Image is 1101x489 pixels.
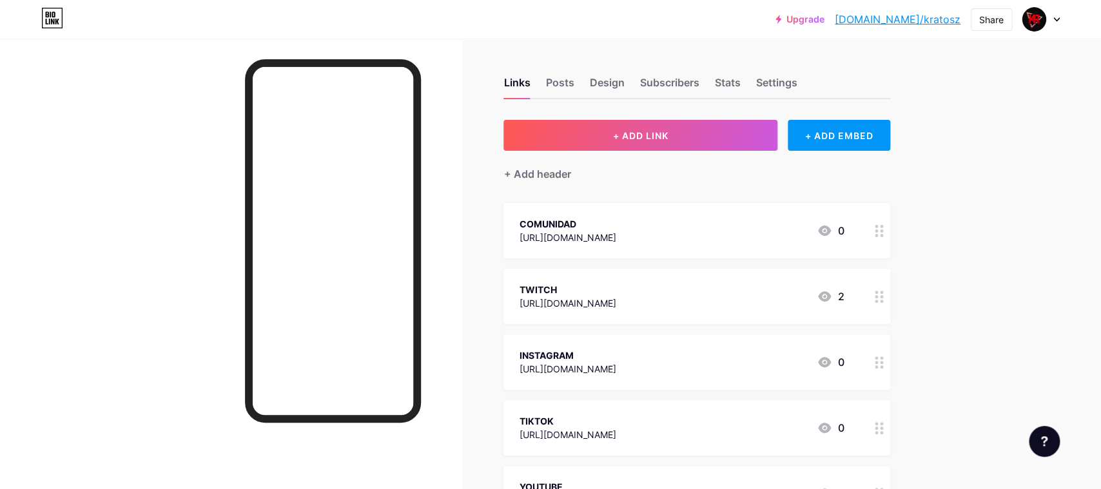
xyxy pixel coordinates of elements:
[817,289,844,304] div: 2
[817,223,844,238] div: 0
[519,349,616,362] div: INSTAGRAM
[519,283,616,296] div: TWITCH
[519,362,616,376] div: [URL][DOMAIN_NAME]
[545,75,574,98] div: Posts
[519,414,616,428] div: TIKTOK
[817,354,844,370] div: 0
[639,75,699,98] div: Subscribers
[817,420,844,436] div: 0
[519,296,616,310] div: [URL][DOMAIN_NAME]
[755,75,797,98] div: Settings
[1022,7,1046,32] img: WD-TUTORIALES
[519,217,616,231] div: COMUNIDAD
[503,120,777,151] button: + ADD LINK
[979,13,1004,26] div: Share
[714,75,740,98] div: Stats
[503,75,530,98] div: Links
[788,120,890,151] div: + ADD EMBED
[589,75,624,98] div: Design
[503,166,570,182] div: + Add header
[613,130,668,141] span: + ADD LINK
[519,231,616,244] div: [URL][DOMAIN_NAME]
[835,12,960,27] a: [DOMAIN_NAME]/kratosz
[775,14,824,24] a: Upgrade
[519,428,616,441] div: [URL][DOMAIN_NAME]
